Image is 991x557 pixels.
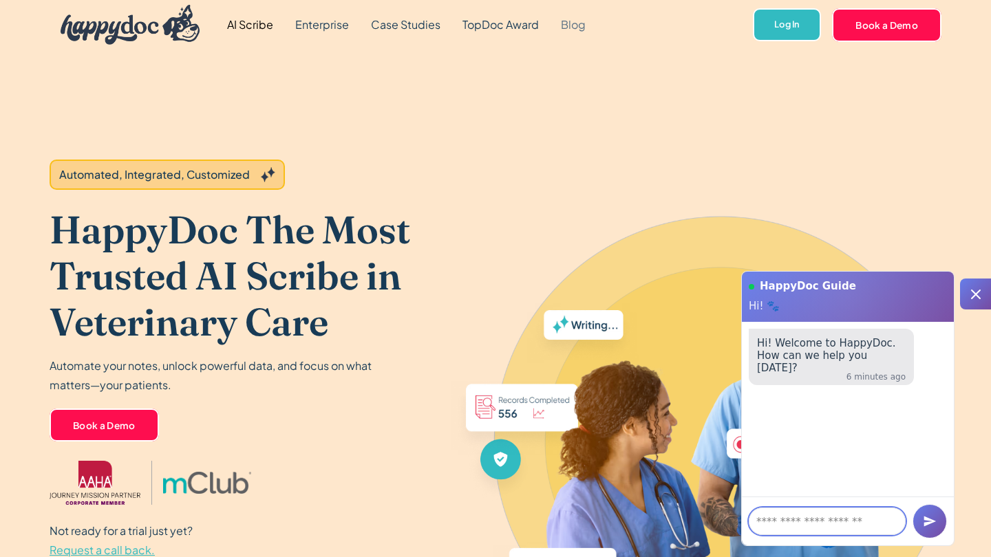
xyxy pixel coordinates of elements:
a: Log In [753,8,821,42]
a: home [50,1,200,48]
img: Grey sparkles. [261,167,275,182]
img: AAHA Advantage logo [50,461,140,505]
img: HappyDoc Logo: A happy dog with his ear up, listening. [61,5,200,45]
h1: HappyDoc The Most Trusted AI Scribe in Veterinary Care [50,206,451,345]
p: Automate your notes, unlock powerful data, and focus on what matters—your patients. [50,356,380,395]
a: Book a Demo [50,408,159,441]
div: Automated, Integrated, Customized [59,166,250,183]
a: Book a Demo [832,8,941,41]
span: Request a call back. [50,543,155,557]
img: mclub logo [163,472,251,494]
